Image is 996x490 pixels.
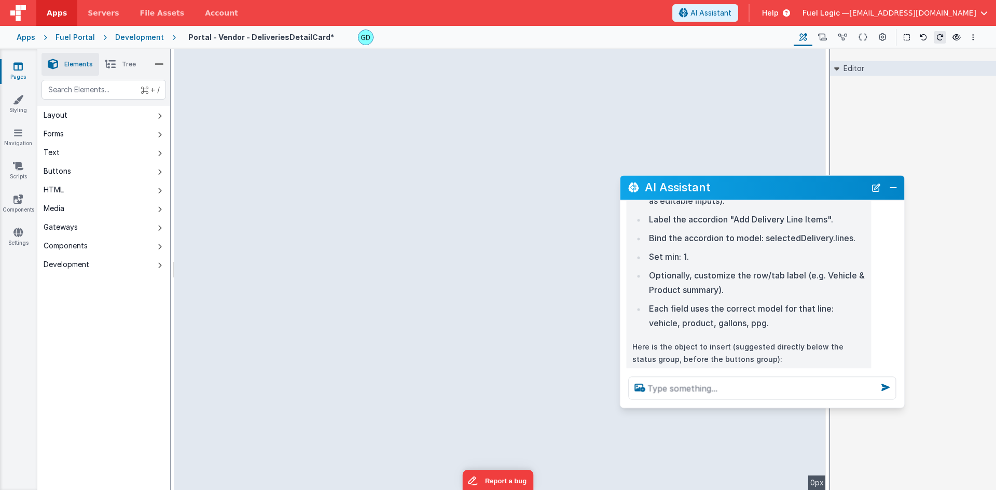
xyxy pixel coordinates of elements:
[41,80,166,100] input: Search Elements...
[358,30,373,45] img: 3dd21bde18fb3f511954fc4b22afbf3f
[140,8,185,18] span: File Assets
[646,212,865,227] li: Label the accordion "Add Delivery Line Items".
[174,49,826,490] div: -->
[762,8,779,18] span: Help
[188,33,334,41] h4: Portal - Vendor - DeliveriesDetailCard
[37,199,170,218] button: Media
[37,162,170,180] button: Buttons
[44,241,88,251] div: Components
[115,32,164,43] div: Development
[141,80,160,100] span: + /
[967,31,979,44] button: Options
[56,32,95,43] div: Fuel Portal
[44,147,60,158] div: Text
[887,180,900,195] button: Close
[122,60,136,68] span: Tree
[646,249,865,264] li: Set min: 1.
[37,218,170,236] button: Gateways
[64,60,93,68] span: Elements
[44,129,64,139] div: Forms
[44,259,89,270] div: Development
[37,124,170,143] button: Forms
[44,185,64,195] div: HTML
[37,236,170,255] button: Components
[37,143,170,162] button: Text
[88,8,119,18] span: Servers
[47,8,67,18] span: Apps
[44,222,78,232] div: Gateways
[632,341,865,366] p: Here is the object to insert (suggested directly below the status group, before the buttons group):
[849,8,976,18] span: [EMAIL_ADDRESS][DOMAIN_NAME]
[646,268,865,297] li: Optionally, customize the row/tab label (e.g. Vehicle & Product summary).
[645,181,866,194] h2: AI Assistant
[803,8,988,18] button: Fuel Logic — [EMAIL_ADDRESS][DOMAIN_NAME]
[646,179,865,208] li: Each row has fields: Vehicle, Product, Gallons, PPG (all as editable inputs).
[37,180,170,199] button: HTML
[869,180,883,195] button: New Chat
[808,475,826,490] div: 0px
[839,61,864,76] h2: Editor
[37,255,170,274] button: Development
[17,32,35,43] div: Apps
[803,8,849,18] span: Fuel Logic —
[44,203,64,214] div: Media
[44,110,67,120] div: Layout
[646,301,865,330] li: Each field uses the correct model for that line: vehicle, product, gallons, ppg.
[44,166,71,176] div: Buttons
[37,106,170,124] button: Layout
[672,4,738,22] button: AI Assistant
[690,8,731,18] span: AI Assistant
[646,231,865,245] li: Bind the accordion to model: selectedDelivery.lines.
